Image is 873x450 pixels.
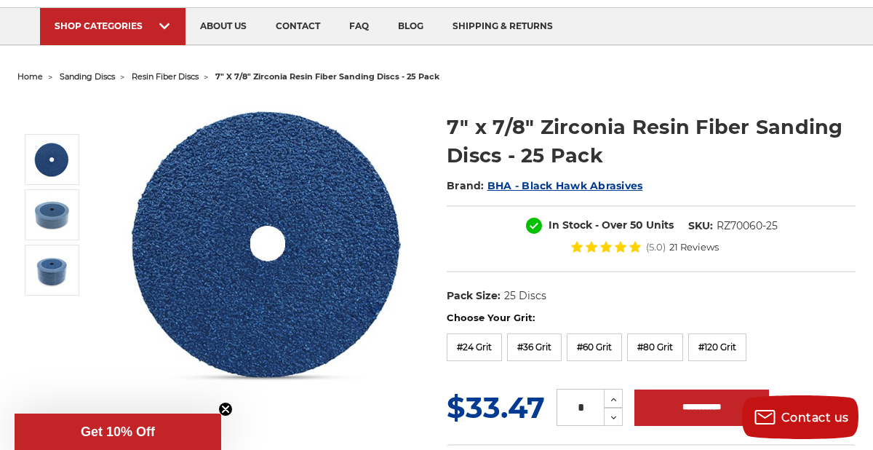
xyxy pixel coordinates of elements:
[669,242,719,252] span: 21 Reviews
[17,71,43,82] a: home
[549,218,592,232] span: In Stock
[487,179,643,192] a: BHA - Black Hawk Abrasives
[447,390,545,425] span: $33.47
[781,411,849,425] span: Contact us
[81,425,155,439] span: Get 10% Off
[261,8,335,45] a: contact
[218,402,233,417] button: Close teaser
[335,8,383,45] a: faq
[60,71,115,82] a: sanding discs
[646,218,674,232] span: Units
[630,218,643,232] span: 50
[447,113,856,170] h1: 7" x 7/8" Zirconia Resin Fiber Sanding Discs - 25 Pack
[122,98,413,390] img: 7 inch zirconia resin fiber disc
[438,8,567,45] a: shipping & returns
[595,218,627,232] span: - Over
[717,218,778,234] dd: RZ70060-25
[215,71,439,82] span: 7" x 7/8" zirconia resin fiber sanding discs - 25 pack
[33,197,70,233] img: 7" x 7/8" Zirconia Resin Fiber Sanding Discs - 25 Pack
[15,414,221,450] div: Get 10% OffClose teaser
[688,218,713,234] dt: SKU:
[447,288,501,304] dt: Pack Size:
[186,8,261,45] a: about us
[55,20,171,31] div: SHOP CATEGORIES
[447,179,485,192] span: Brand:
[646,242,666,252] span: (5.0)
[33,141,70,178] img: 7 inch zirconia resin fiber disc
[447,311,856,325] label: Choose Your Grit:
[132,71,199,82] a: resin fiber discs
[742,395,858,439] button: Contact us
[33,252,70,288] img: 7" x 7/8" Zirconia Resin Fiber Sanding Discs - 25 Pack
[504,288,546,304] dd: 25 Discs
[383,8,438,45] a: blog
